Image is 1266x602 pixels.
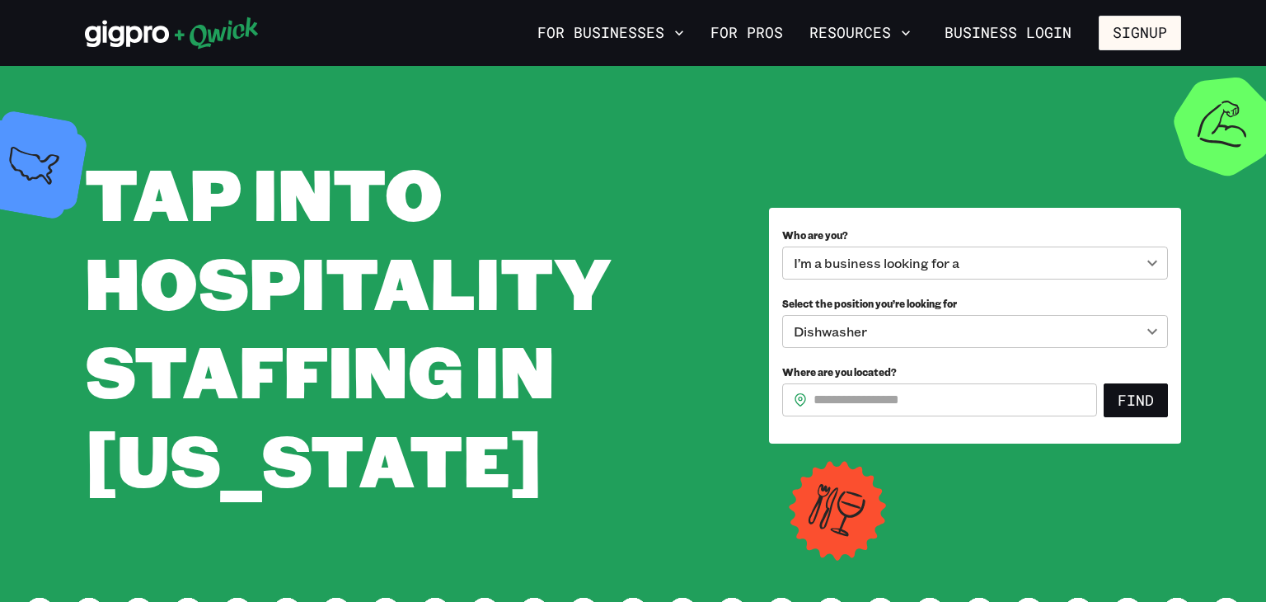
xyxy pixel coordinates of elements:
[1099,16,1181,50] button: Signup
[782,365,897,379] span: Where are you located?
[704,19,790,47] a: For Pros
[531,19,691,47] button: For Businesses
[85,145,611,506] span: Tap into Hospitality Staffing in [US_STATE]
[803,19,917,47] button: Resources
[782,228,848,242] span: Who are you?
[782,247,1168,280] div: I’m a business looking for a
[782,315,1168,348] div: Dishwasher
[782,297,957,310] span: Select the position you’re looking for
[1104,383,1168,418] button: Find
[931,16,1085,50] a: Business Login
